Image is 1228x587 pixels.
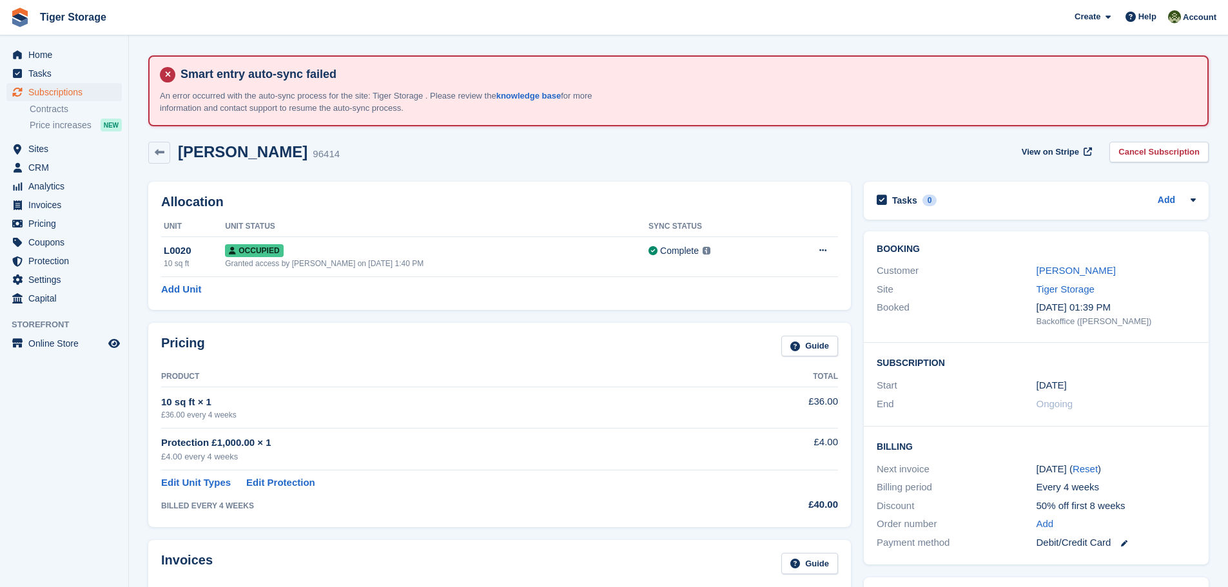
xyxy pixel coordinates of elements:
[6,159,122,177] a: menu
[6,233,122,251] a: menu
[1037,378,1067,393] time: 2025-07-19 00:00:00 UTC
[161,476,231,490] a: Edit Unit Types
[781,336,838,357] a: Guide
[877,535,1036,550] div: Payment method
[225,258,648,269] div: Granted access by [PERSON_NAME] on [DATE] 1:40 PM
[28,215,106,233] span: Pricing
[28,271,106,289] span: Settings
[1183,11,1216,24] span: Account
[164,258,225,269] div: 10 sq ft
[28,46,106,64] span: Home
[28,64,106,82] span: Tasks
[877,282,1036,297] div: Site
[1037,499,1196,514] div: 50% off first 8 weeks
[161,336,205,357] h2: Pricing
[6,215,122,233] a: menu
[28,252,106,270] span: Protection
[1037,480,1196,495] div: Every 4 weeks
[12,318,128,331] span: Storefront
[877,378,1036,393] div: Start
[28,233,106,251] span: Coupons
[729,367,838,387] th: Total
[877,300,1036,327] div: Booked
[877,356,1196,369] h2: Subscription
[877,480,1036,495] div: Billing period
[161,395,729,410] div: 10 sq ft × 1
[877,499,1036,514] div: Discount
[729,387,838,428] td: £36.00
[877,397,1036,412] div: End
[1037,398,1073,409] span: Ongoing
[922,195,937,206] div: 0
[6,64,122,82] a: menu
[161,282,201,297] a: Add Unit
[1158,193,1175,208] a: Add
[6,252,122,270] a: menu
[161,450,729,463] div: £4.00 every 4 weeks
[160,90,611,115] p: An error occurred with the auto-sync process for the site: Tiger Storage . Please review the for ...
[1075,10,1100,23] span: Create
[1109,142,1209,163] a: Cancel Subscription
[1168,10,1181,23] img: Matthew Ellwood
[175,67,1197,82] h4: Smart entry auto-sync failed
[877,439,1196,452] h2: Billing
[1037,300,1196,315] div: [DATE] 01:39 PM
[877,517,1036,532] div: Order number
[161,409,729,421] div: £36.00 every 4 weeks
[6,46,122,64] a: menu
[178,143,307,160] h2: [PERSON_NAME]
[6,334,122,352] a: menu
[1138,10,1156,23] span: Help
[6,271,122,289] a: menu
[35,6,112,28] a: Tiger Storage
[161,195,838,209] h2: Allocation
[30,118,122,132] a: Price increases NEW
[28,177,106,195] span: Analytics
[30,103,122,115] a: Contracts
[660,244,699,258] div: Complete
[28,196,106,214] span: Invoices
[6,196,122,214] a: menu
[781,553,838,574] a: Guide
[6,83,122,101] a: menu
[161,436,729,450] div: Protection £1,000.00 × 1
[1037,315,1196,328] div: Backoffice ([PERSON_NAME])
[161,367,729,387] th: Product
[28,140,106,158] span: Sites
[225,244,283,257] span: Occupied
[648,217,781,237] th: Sync Status
[877,462,1036,477] div: Next invoice
[496,91,561,101] a: knowledge base
[1037,284,1095,294] a: Tiger Storage
[28,289,106,307] span: Capital
[729,497,838,512] div: £40.00
[313,147,340,162] div: 96414
[101,119,122,131] div: NEW
[703,247,710,255] img: icon-info-grey-7440780725fd019a000dd9b08b2336e03edf1995a4989e88bcd33f0948082b44.svg
[30,119,92,131] span: Price increases
[892,195,917,206] h2: Tasks
[28,83,106,101] span: Subscriptions
[6,289,122,307] a: menu
[1017,142,1095,163] a: View on Stripe
[161,217,225,237] th: Unit
[1037,535,1196,550] div: Debit/Credit Card
[106,336,122,351] a: Preview store
[1037,517,1054,532] a: Add
[729,428,838,470] td: £4.00
[10,8,30,27] img: stora-icon-8386f47178a22dfd0bd8f6a31ec36ba5ce8667c1dd55bd0f319d3a0aa187defe.svg
[161,500,729,512] div: BILLED EVERY 4 WEEKS
[1073,463,1098,474] a: Reset
[28,334,106,352] span: Online Store
[1037,462,1196,477] div: [DATE] ( )
[164,244,225,258] div: L0020
[1022,146,1079,159] span: View on Stripe
[161,553,213,574] h2: Invoices
[877,244,1196,255] h2: Booking
[225,217,648,237] th: Unit Status
[28,159,106,177] span: CRM
[1037,265,1116,276] a: [PERSON_NAME]
[246,476,315,490] a: Edit Protection
[6,177,122,195] a: menu
[6,140,122,158] a: menu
